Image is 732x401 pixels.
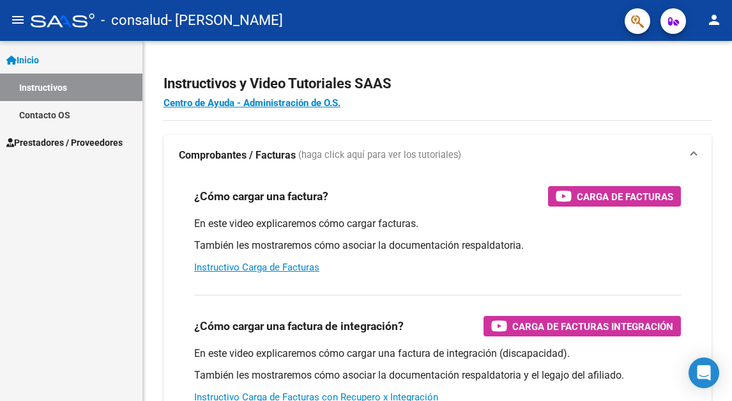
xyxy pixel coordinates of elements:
[706,12,722,28] mat-icon: person
[689,358,719,388] div: Open Intercom Messenger
[168,6,283,35] span: - [PERSON_NAME]
[194,217,681,231] p: En este video explicaremos cómo cargar facturas.
[194,262,319,273] a: Instructivo Carga de Facturas
[6,136,123,150] span: Prestadores / Proveedores
[194,239,681,253] p: También les mostraremos cómo asociar la documentación respaldatoria.
[194,187,328,205] h3: ¿Cómo cargar una factura?
[164,135,712,176] mat-expansion-panel-header: Comprobantes / Facturas (haga click aquí para ver los tutoriales)
[164,97,340,109] a: Centro de Ayuda - Administración de O.S.
[101,6,168,35] span: - consalud
[298,148,461,162] span: (haga click aquí para ver los tutoriales)
[512,318,673,334] span: Carga de Facturas Integración
[577,189,673,205] span: Carga de Facturas
[10,12,26,28] mat-icon: menu
[194,347,681,361] p: En este video explicaremos cómo cargar una factura de integración (discapacidad).
[548,186,681,207] button: Carga de Facturas
[194,368,681,382] p: También les mostraremos cómo asociar la documentación respaldatoria y el legajo del afiliado.
[6,53,39,67] span: Inicio
[164,72,712,96] h2: Instructivos y Video Tutoriales SAAS
[484,316,681,336] button: Carga de Facturas Integración
[194,317,404,335] h3: ¿Cómo cargar una factura de integración?
[179,148,296,162] strong: Comprobantes / Facturas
